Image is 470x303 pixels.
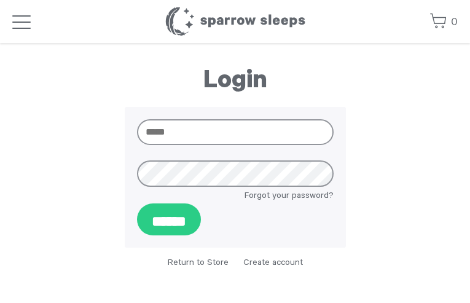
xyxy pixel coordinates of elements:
a: Create account [243,259,303,269]
h1: Sparrow Sleeps [165,6,306,37]
a: Forgot your password? [245,190,334,203]
a: 0 [429,9,458,36]
h1: Login [125,68,346,98]
a: Return to Store [168,259,229,269]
